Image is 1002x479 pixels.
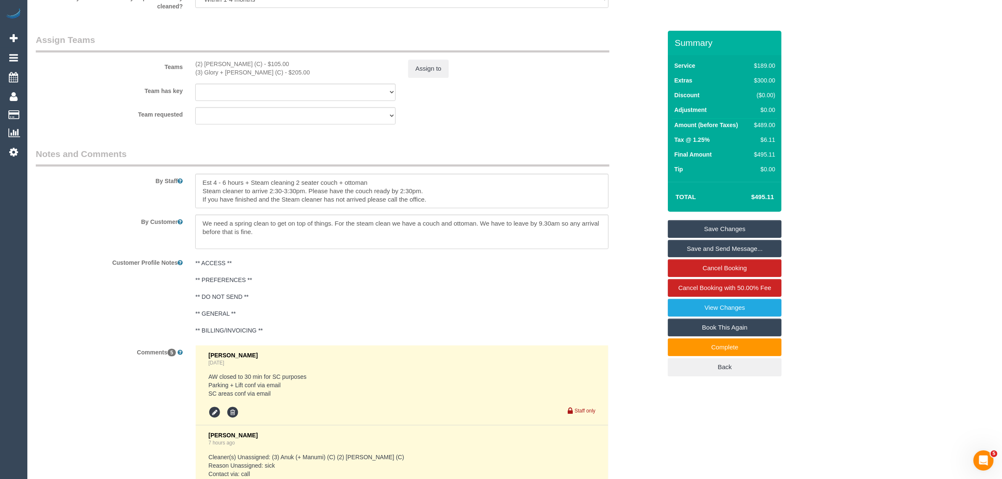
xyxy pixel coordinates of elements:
div: $300.00 [751,76,775,85]
div: ($0.00) [751,91,775,99]
pre: AW closed to 30 min for SC purposes Parking + Lift conf via email SC areas conf via email [208,373,595,398]
label: By Customer [29,215,189,226]
span: [PERSON_NAME] [208,352,258,359]
label: Team has key [29,84,189,95]
h3: Summary [675,38,777,48]
span: Cancel Booking with 50.00% Fee [678,284,771,291]
label: Tip [674,165,683,173]
div: 1 hour x $205.00/hour [195,68,396,77]
div: $0.00 [751,106,775,114]
a: Save and Send Message... [668,240,781,258]
label: Amount (before Taxes) [674,121,738,129]
span: 5 [167,349,176,357]
div: $489.00 [751,121,775,129]
div: 1 hour x $105.00/hour [195,60,396,68]
iframe: Intercom live chat [973,450,994,471]
h4: $495.11 [726,194,774,201]
a: Save Changes [668,220,781,238]
label: By Staff [29,174,189,185]
legend: Notes and Comments [36,148,609,167]
div: $189.00 [751,61,775,70]
label: Team requested [29,107,189,119]
img: Automaid Logo [5,8,22,20]
a: Back [668,358,781,376]
legend: Assign Teams [36,34,609,53]
label: Discount [674,91,699,99]
div: $6.11 [751,136,775,144]
small: Staff only [575,408,595,414]
a: Complete [668,338,781,356]
label: Tax @ 1.25% [674,136,710,144]
label: Extras [674,76,692,85]
label: Customer Profile Notes [29,255,189,267]
a: View Changes [668,299,781,317]
strong: Total [675,193,696,200]
div: $495.11 [751,150,775,159]
a: Cancel Booking [668,259,781,277]
label: Final Amount [674,150,712,159]
a: [DATE] [208,360,224,366]
a: Book This Again [668,319,781,336]
label: Service [674,61,695,70]
a: 7 hours ago [208,440,235,446]
a: Cancel Booking with 50.00% Fee [668,279,781,297]
label: Comments [29,345,189,357]
span: 5 [991,450,997,457]
button: Assign to [408,60,449,77]
label: Teams [29,60,189,71]
span: [PERSON_NAME] [208,432,258,439]
label: Adjustment [674,106,707,114]
div: $0.00 [751,165,775,173]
